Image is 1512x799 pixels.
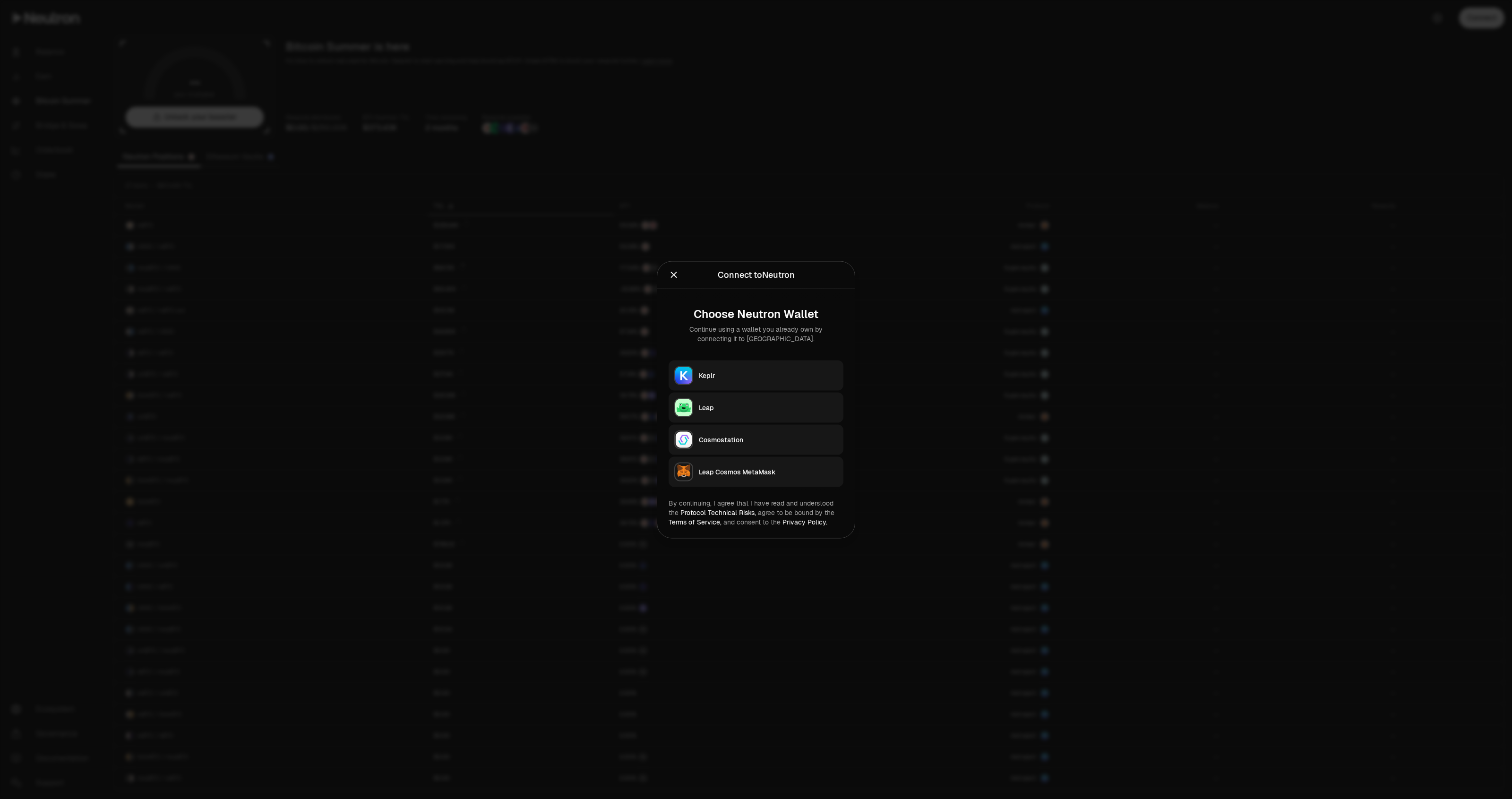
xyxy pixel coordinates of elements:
[669,424,843,455] button: CosmostationCosmostation
[669,360,843,390] button: KeplrKeplr
[669,268,679,281] button: Close
[718,268,795,281] div: Connect to Neutron
[675,431,692,448] img: Cosmostation
[680,508,756,516] a: Protocol Technical Risks,
[699,370,838,380] div: Keplr
[782,517,827,526] a: Privacy Policy.
[699,403,838,412] div: Leap
[675,463,692,480] img: Leap Cosmos MetaMask
[675,367,692,384] img: Keplr
[676,324,836,343] div: Continue using a wallet you already own by connecting it to [GEOGRAPHIC_DATA].
[699,467,838,476] div: Leap Cosmos MetaMask
[669,392,843,422] button: LeapLeap
[669,498,843,526] div: By continuing, I agree that I have read and understood the agree to be bound by the and consent t...
[699,435,838,444] div: Cosmostation
[676,307,836,320] div: Choose Neutron Wallet
[669,517,722,526] a: Terms of Service,
[675,399,692,416] img: Leap
[669,456,843,487] button: Leap Cosmos MetaMaskLeap Cosmos MetaMask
